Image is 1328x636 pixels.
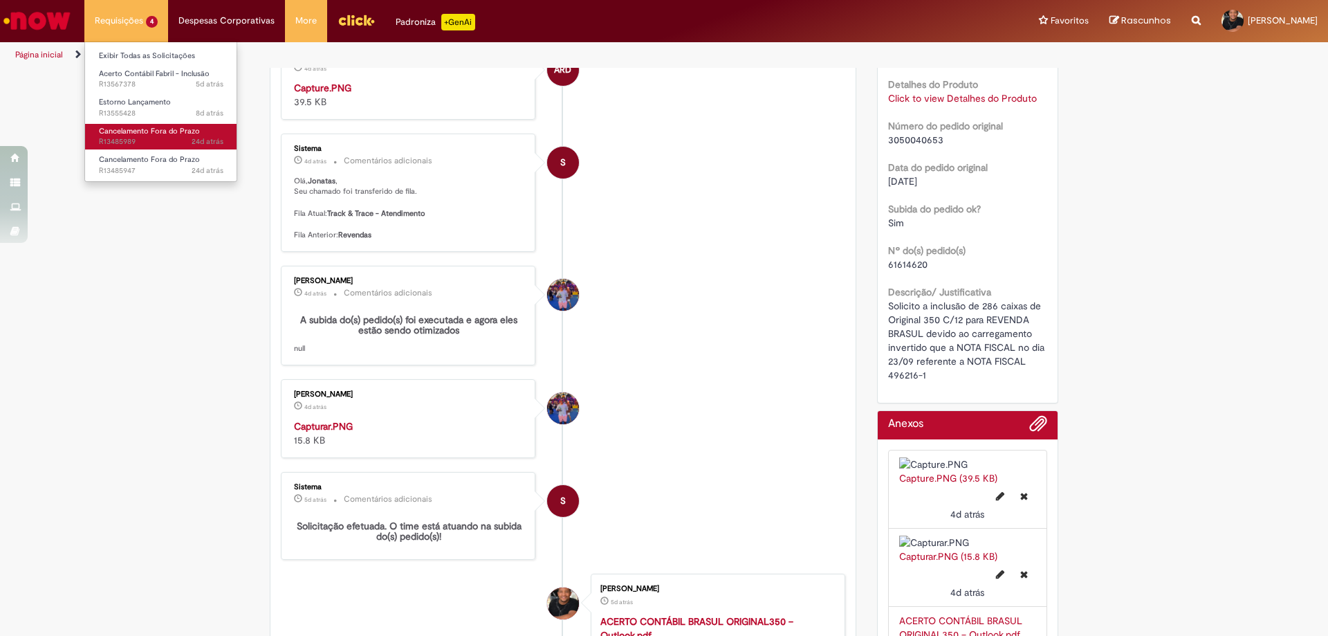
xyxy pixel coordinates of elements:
[304,496,326,504] span: 5d atrás
[950,586,984,599] time: 26/09/2025 09:48:52
[304,403,326,411] span: 4d atrás
[294,176,524,241] p: Olá, , Seu chamado foi transferido de fila. Fila Atual: Fila Anterior:
[344,287,432,299] small: Comentários adicionais
[1248,15,1318,26] span: [PERSON_NAME]
[1121,14,1171,27] span: Rascunhos
[294,81,524,109] div: 39.5 KB
[294,277,524,285] div: [PERSON_NAME]
[1109,15,1171,28] a: Rascunhos
[85,66,237,92] a: Aberto R13567378 : Acerto Contábil Fabril - Inclusão
[888,258,928,271] span: 61614620
[304,64,326,73] time: 26/09/2025 10:10:28
[1051,14,1089,28] span: Favoritos
[888,92,1037,105] a: Click to view Detalhes do Produto
[294,315,524,354] p: null
[611,598,633,606] time: 25/09/2025 15:32:36
[888,175,917,188] span: [DATE]
[295,14,317,28] span: More
[1029,415,1047,439] button: Adicionar anexos
[84,42,237,182] ul: Requisições
[888,244,966,257] b: Nº do(s) pedido(s)
[192,165,223,176] span: 24d atrás
[304,157,326,165] span: 4d atrás
[308,176,335,186] b: Jonatas
[300,314,520,336] b: A subida do(s) pedido(s) foi executada e agora eles estão sendo otimizados
[547,147,579,179] div: System
[547,485,579,517] div: System
[950,508,984,520] span: 4d atrás
[99,79,223,90] span: R13567378
[899,550,997,563] a: Capturar.PNG (15.8 KB)
[344,493,432,505] small: Comentários adicionais
[441,14,475,30] p: +GenAi
[294,419,524,447] div: 15.8 KB
[1012,485,1036,507] button: Excluir Capture.PNG
[294,390,524,399] div: [PERSON_NAME]
[899,536,1037,549] img: Capturar.PNG
[294,420,353,433] a: Capturar.PNG
[560,484,566,518] span: S
[1012,563,1036,585] button: Excluir Capturar.PNG
[988,485,1013,507] button: Editar nome de arquivo Capture.PNG
[85,152,237,178] a: Aberto R13485947 : Cancelamento Fora do Prazo
[297,520,524,543] b: Solicitação efetuada. O time está atuando na subida do(s) pedido(s)!
[888,286,991,298] b: Descrição/ Justificativa
[294,82,351,94] a: Capture.PNG
[547,54,579,86] div: Angelica Ribeiro dos Santos
[888,134,943,146] span: 3050040653
[85,48,237,64] a: Exibir Todas as Solicitações
[294,483,524,491] div: Sistema
[899,472,997,484] a: Capture.PNG (39.5 KB)
[1,7,73,35] img: ServiceNow
[554,53,571,87] span: ARD
[344,155,432,167] small: Comentários adicionais
[10,42,875,68] ul: Trilhas de página
[304,403,326,411] time: 26/09/2025 09:48:52
[192,136,223,147] span: 24d atrás
[304,64,326,73] span: 4d atrás
[899,457,1037,471] img: Capture.PNG
[99,136,223,147] span: R13485989
[304,157,326,165] time: 26/09/2025 09:49:49
[888,120,1003,132] b: Número do pedido original
[396,14,475,30] div: Padroniza
[950,508,984,520] time: 26/09/2025 10:10:28
[196,79,223,89] time: 25/09/2025 15:32:43
[547,279,579,311] div: Carlos Cesar Augusto Rosa Ranzoni
[99,165,223,176] span: R13485947
[304,496,326,504] time: 25/09/2025 15:32:48
[327,208,425,219] b: Track & Trace - Atendimento
[95,14,143,28] span: Requisições
[85,95,237,120] a: Aberto R13555428 : Estorno Lançamento
[294,145,524,153] div: Sistema
[888,217,904,229] span: Sim
[196,79,223,89] span: 5d atrás
[99,69,210,79] span: Acerto Contábil Fabril - Inclusão
[888,78,978,91] b: Detalhes do Produto
[888,203,981,215] b: Subida do pedido ok?
[888,300,1047,381] span: Solicito a inclusão de 286 caixas de Original 350 C/12 para REVENDA BRASUL devido ao carregamento...
[15,49,63,60] a: Página inicial
[196,108,223,118] time: 22/09/2025 14:12:15
[547,588,579,619] div: Jonatas Pinheiro De Amorim
[338,10,375,30] img: click_logo_yellow_360x200.png
[950,586,984,599] span: 4d atrás
[888,418,923,430] h2: Anexos
[611,598,633,606] span: 5d atrás
[99,154,200,165] span: Cancelamento Fora do Prazo
[304,289,326,298] time: 26/09/2025 09:49:47
[547,392,579,424] div: Carlos Cesar Augusto Rosa Ranzoni
[99,97,171,107] span: Estorno Lançamento
[338,230,371,240] b: Revendas
[178,14,275,28] span: Despesas Corporativas
[888,161,988,174] b: Data do pedido original
[192,136,223,147] time: 05/09/2025 16:49:23
[146,16,158,28] span: 4
[988,563,1013,585] button: Editar nome de arquivo Capturar.PNG
[196,108,223,118] span: 8d atrás
[85,124,237,149] a: Aberto R13485989 : Cancelamento Fora do Prazo
[560,146,566,179] span: S
[99,126,200,136] span: Cancelamento Fora do Prazo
